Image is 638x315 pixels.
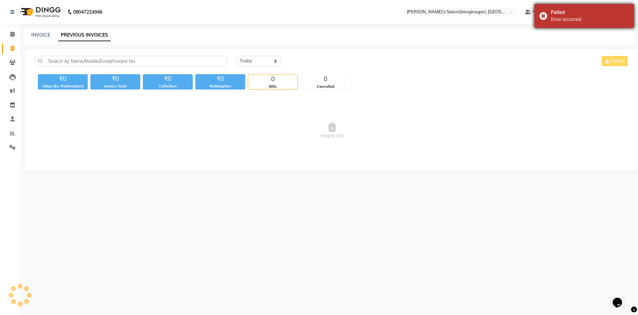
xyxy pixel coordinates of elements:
[143,74,193,83] div: ₹0
[610,288,631,308] iframe: chat widget
[31,32,50,38] a: INVOICE
[38,74,88,83] div: ₹0
[301,84,350,89] div: Cancelled
[90,74,140,83] div: ₹0
[195,74,245,83] div: ₹0
[551,9,629,16] div: Failed
[195,83,245,89] div: Redemption
[551,16,629,23] div: Error occurred
[301,75,350,84] div: 0
[90,83,140,89] div: Invoice Total
[17,3,62,21] img: logo
[38,83,88,89] div: Value (Ex. Redemption)
[73,3,102,21] b: 08047224946
[35,97,629,164] span: Empty list
[248,84,297,89] div: Bills
[35,56,227,66] input: Search by Name/Mobile/Email/Invoice No
[248,75,297,84] div: 0
[58,29,111,41] a: PREVIOUS INVOICES
[143,83,193,89] div: Collection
